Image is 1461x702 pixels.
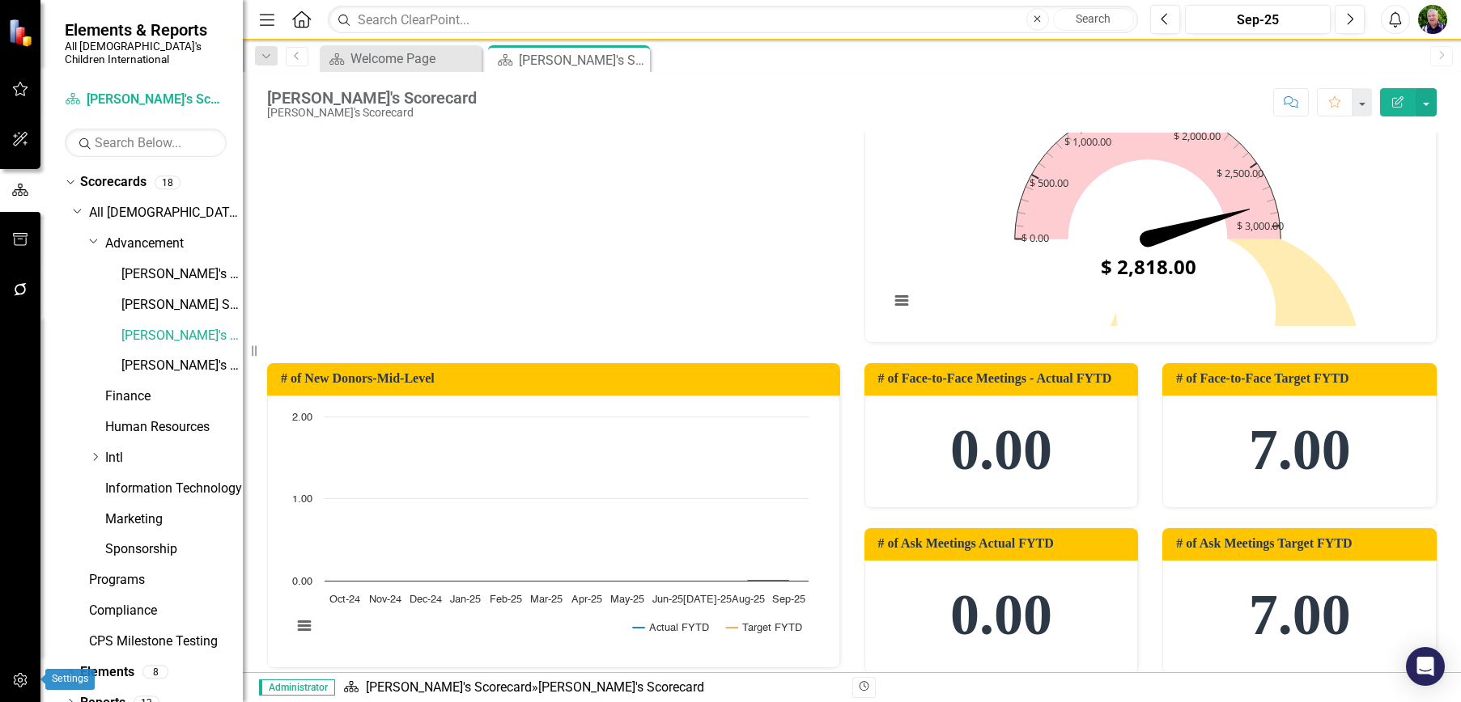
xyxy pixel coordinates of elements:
text: Mar-25 [530,594,563,605]
text: $ 2,500.00 [1217,166,1264,180]
button: Sep-25 [1185,5,1331,34]
span: Search [1076,12,1111,25]
a: Marketing [105,510,243,529]
text: $ 1,500.00 [1118,117,1165,132]
a: [PERSON_NAME]'s Scorecard [121,357,243,375]
text: Apr-25 [571,594,602,605]
text: Nov-24 [369,594,401,605]
text: [DATE]-25 [683,594,732,605]
text: Jun-25 [652,594,683,605]
a: Sponsorship [105,540,243,559]
text: Feb-25 [490,594,522,605]
text: May-25 [610,594,644,605]
a: Human Resources [105,418,243,437]
a: Scorecards [80,173,147,192]
text: $ 2,818.00 [1101,253,1196,280]
h3: # of New Donors-Mid-Level [281,371,832,386]
a: Compliance [89,602,243,620]
text: $ 1,000.00 [1064,134,1111,149]
div: Sep-25 [1191,11,1326,30]
a: [PERSON_NAME]'s Scorecard [121,327,243,345]
a: Finance [105,387,243,406]
button: Show Actual FYTD [633,621,708,633]
img: David Archer [1418,5,1447,34]
input: Search ClearPoint... [328,6,1137,34]
h3: # of Face-to-Face Meetings - Actual FYTD [878,371,1131,386]
div: [PERSON_NAME]'s Scorecard [267,89,477,107]
svg: Interactive chart [284,408,817,651]
button: View chart menu, Chart [890,290,913,312]
h3: # of Face-to-Face Target FYTD [1176,371,1429,386]
div: Open Intercom Messenger [1406,647,1445,686]
h3: # of Ask Meetings Actual FYTD [878,536,1131,551]
div: [PERSON_NAME]'s Scorecard [538,679,704,695]
text: Aug-25 [732,594,765,605]
text: $ 500.00 [1030,175,1068,190]
text: $ 3,000.00 [1236,218,1283,233]
input: Search Below... [65,129,227,157]
a: Elements [80,663,134,682]
a: [PERSON_NAME] Scorecard [121,296,243,315]
a: Programs [89,571,243,590]
text: Oct-24 [329,594,360,605]
div: 0.00 [881,408,1122,492]
a: Advancement [105,235,243,253]
g: Actual FYTD , line 1 of 2 with 12 data points. [345,577,792,584]
div: » [343,679,840,697]
text: Jan-25 [450,594,481,605]
span: Elements & Reports [65,20,227,40]
div: 8 [142,666,168,679]
div: Chart. Highcharts interactive chart. [881,83,1421,326]
text: $ 0.00 [1021,230,1048,244]
span: Administrator [259,679,335,696]
img: ClearPoint Strategy [8,18,36,46]
div: Settings [45,669,95,690]
svg: Interactive chart [881,83,1414,326]
a: Intl [105,449,243,467]
a: CPS Milestone Testing [89,632,243,651]
text: $ 2,000.00 [1174,129,1221,143]
text: 2.00 [292,412,312,423]
div: 0.00 [881,573,1122,657]
div: 18 [155,175,181,189]
div: 7.00 [1179,408,1420,492]
text: Sep-25 [772,594,805,605]
button: Search [1053,8,1134,31]
div: Welcome Page [350,49,478,69]
text: Target FYTD [742,623,802,633]
div: [PERSON_NAME]'s Scorecard [519,50,646,70]
path: 2,818. Actual. [1145,201,1252,247]
a: [PERSON_NAME]'s Scorecard [121,265,243,284]
a: [PERSON_NAME]'s Scorecard [65,91,227,109]
div: [PERSON_NAME]'s Scorecard [267,107,477,119]
button: Show Target FYTD [726,621,801,633]
div: Chart. Highcharts interactive chart. [284,408,823,651]
text: 0.00 [292,577,312,587]
a: Welcome Page [324,49,478,69]
small: All [DEMOGRAPHIC_DATA]'s Children International [65,40,227,66]
button: View chart menu, Chart [293,615,316,637]
text: Dec-24 [410,594,442,605]
a: All [DEMOGRAPHIC_DATA]'s Children International [89,204,243,222]
h3: # of Ask Meetings Target FYTD [1176,536,1429,551]
text: 1.00 [292,494,312,505]
a: [PERSON_NAME]'s Scorecard [366,679,532,695]
a: Information Technology [105,480,243,498]
div: 7.00 [1179,573,1420,657]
